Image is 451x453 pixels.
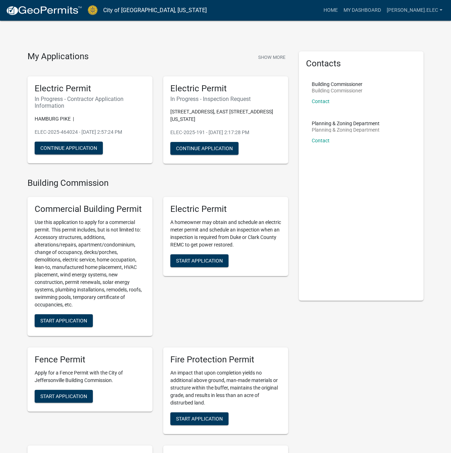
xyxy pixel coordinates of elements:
[321,4,341,17] a: Home
[35,128,145,136] p: ELEC-2025-464024 - [DATE] 2:57:24 PM
[312,127,380,132] p: Planning & Zoning Department
[103,4,207,16] a: City of [GEOGRAPHIC_DATA], [US_STATE]
[170,254,229,267] button: Start Application
[170,219,281,249] p: A homeowner may obtain and schedule an electric meter permit and schedule an inspection when an i...
[312,98,330,104] a: Contact
[170,412,229,425] button: Start Application
[170,355,281,365] h5: Fire Protection Permit
[312,121,380,126] p: Planning & Zoning Department
[35,390,93,403] button: Start Application
[27,178,288,188] h4: Building Commission
[35,83,145,94] h5: Electric Permit
[255,51,288,63] button: Show More
[35,314,93,327] button: Start Application
[170,369,281,407] p: An impact that upon completion yields no additional above ground, man-made materials or structure...
[35,369,145,384] p: Apply for a Fence Permit with the City of Jeffersonville Building Commission.
[35,219,145,309] p: Use this application to apply for a commercial permit. This permit includes, but is not limited t...
[40,318,87,324] span: Start Application
[176,416,223,421] span: Start Application
[170,108,281,123] p: [STREET_ADDRESS], EAST [STREET_ADDRESS][US_STATE]
[170,129,281,136] p: ELEC-2025-191 - [DATE] 2:17:28 PM
[312,82,362,87] p: Building Commissioner
[384,4,445,17] a: [PERSON_NAME].elec
[27,51,89,62] h4: My Applications
[306,58,417,69] h5: Contacts
[88,5,97,15] img: City of Jeffersonville, Indiana
[312,88,362,93] p: Building Commissioner
[35,142,103,154] button: Continue Application
[35,115,145,123] p: HAMBURG PIKE |
[176,258,223,264] span: Start Application
[341,4,384,17] a: My Dashboard
[35,204,145,214] h5: Commercial Building Permit
[170,142,239,155] button: Continue Application
[170,96,281,102] h6: In Progress - Inspection Request
[35,96,145,109] h6: In Progress - Contractor Application Information
[170,83,281,94] h5: Electric Permit
[40,393,87,399] span: Start Application
[170,204,281,214] h5: Electric Permit
[312,138,330,143] a: Contact
[35,355,145,365] h5: Fence Permit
